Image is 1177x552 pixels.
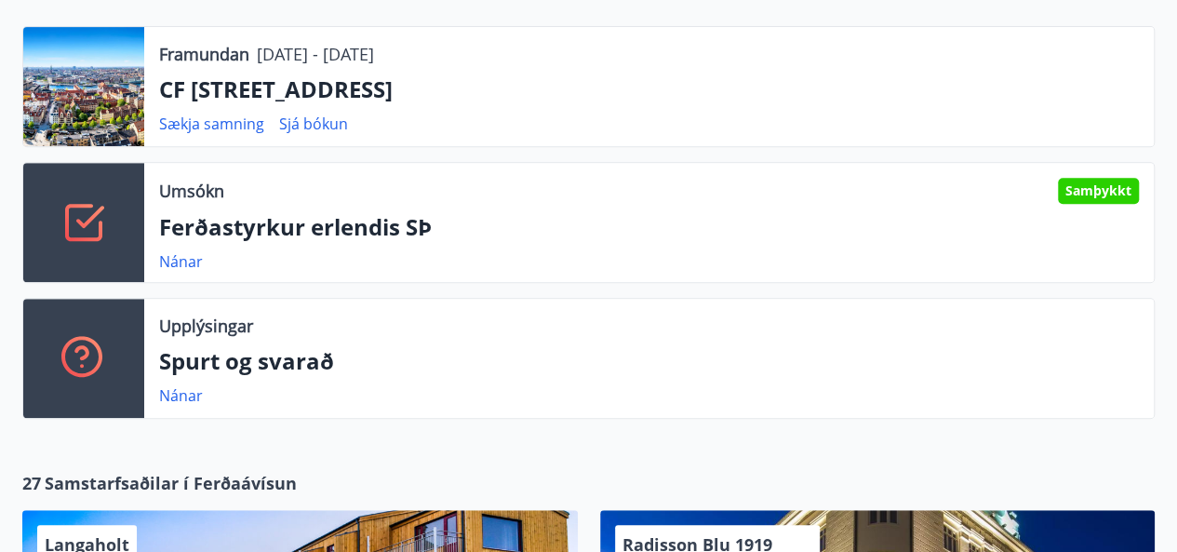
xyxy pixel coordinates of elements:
[159,345,1139,377] p: Spurt og svarað
[159,74,1139,105] p: CF [STREET_ADDRESS]
[159,314,253,338] p: Upplýsingar
[159,211,1139,243] p: Ferðastyrkur erlendis SÞ
[257,42,374,66] p: [DATE] - [DATE]
[279,114,348,134] a: Sjá bókun
[159,179,224,203] p: Umsókn
[159,251,203,272] a: Nánar
[1058,178,1139,204] div: Samþykkt
[159,114,264,134] a: Sækja samning
[45,471,297,495] span: Samstarfsaðilar í Ferðaávísun
[159,42,249,66] p: Framundan
[22,471,41,495] span: 27
[159,385,203,406] a: Nánar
